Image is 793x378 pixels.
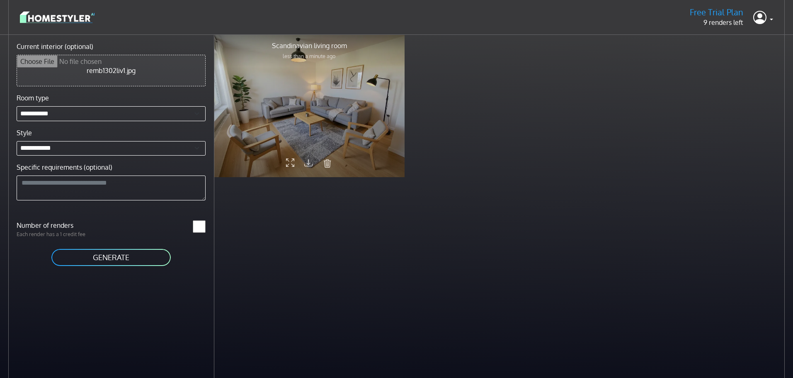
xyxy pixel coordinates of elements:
h5: Free Trial Plan [690,7,743,17]
button: GENERATE [51,248,172,267]
p: Each render has a 1 credit fee [12,230,111,238]
p: 9 renders left [690,17,743,27]
label: Number of renders [12,220,111,230]
label: Current interior (optional) [17,41,93,51]
label: Room type [17,93,49,103]
label: Style [17,128,32,138]
img: logo-3de290ba35641baa71223ecac5eacb59cb85b4c7fdf211dc9aaecaaee71ea2f8.svg [20,10,95,24]
p: less than a minute ago [272,52,347,60]
p: Scandinavian living room [272,41,347,51]
label: Specific requirements (optional) [17,162,112,172]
